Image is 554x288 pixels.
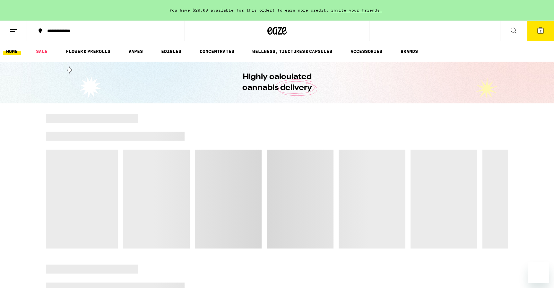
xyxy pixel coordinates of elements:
span: 2 [540,29,541,33]
span: You have $20.00 available for this order! To earn more credit, [169,8,329,12]
button: 2 [527,21,554,41]
a: ACCESSORIES [347,48,385,55]
a: SALE [33,48,51,55]
a: WELLNESS, TINCTURES & CAPSULES [249,48,335,55]
a: VAPES [125,48,146,55]
a: HOME [3,48,21,55]
a: FLOWER & PREROLLS [63,48,114,55]
h1: Highly calculated cannabis delivery [224,72,330,93]
a: CONCENTRATES [196,48,238,55]
a: EDIBLES [158,48,185,55]
a: BRANDS [397,48,421,55]
span: invite your friends. [329,8,385,12]
iframe: Button to launch messaging window [528,262,549,283]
